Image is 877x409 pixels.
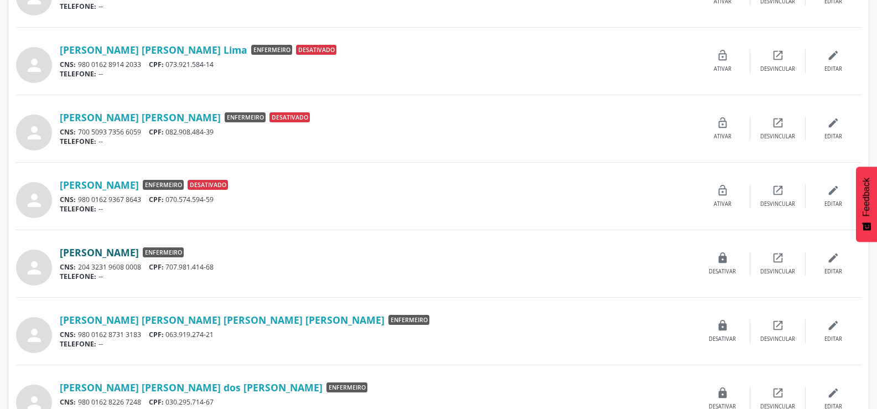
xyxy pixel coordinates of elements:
a: [PERSON_NAME] [60,246,139,258]
span: CNS: [60,195,76,204]
div: -- [60,137,695,146]
span: Enfermeiro [143,247,184,257]
div: Desvincular [760,335,795,343]
div: Editar [824,268,842,276]
span: CNS: [60,330,76,339]
span: Feedback [862,178,871,216]
span: Enfermeiro [143,180,184,190]
span: TELEFONE: [60,2,96,11]
i: person [24,55,44,75]
div: -- [60,204,695,214]
i: lock [717,252,729,264]
i: edit [827,117,839,129]
span: CPF: [149,60,164,69]
a: [PERSON_NAME] [PERSON_NAME] [PERSON_NAME] [PERSON_NAME] [60,314,385,326]
div: 204 3231 9608 0008 707.981.414-68 [60,262,695,272]
span: TELEFONE: [60,339,96,349]
button: Feedback - Mostrar pesquisa [856,167,877,242]
div: -- [60,2,695,11]
div: Editar [824,335,842,343]
i: lock_open [717,117,729,129]
i: open_in_new [772,252,784,264]
div: -- [60,339,695,349]
i: open_in_new [772,117,784,129]
div: Desativar [709,268,736,276]
i: open_in_new [772,387,784,399]
i: open_in_new [772,319,784,332]
span: CPF: [149,330,164,339]
div: 700 5093 7356 6059 082.908.484-39 [60,127,695,137]
a: [PERSON_NAME] [PERSON_NAME] dos [PERSON_NAME] [60,381,323,394]
i: person [24,325,44,345]
span: Desativado [188,180,228,190]
div: 980 0162 8914 2033 073.921.584-14 [60,60,695,69]
span: CNS: [60,397,76,407]
span: Enfermeiro [388,315,429,325]
div: Editar [824,65,842,73]
span: TELEFONE: [60,69,96,79]
span: Enfermeiro [225,112,266,122]
i: edit [827,49,839,61]
i: lock [717,319,729,332]
span: CNS: [60,60,76,69]
div: -- [60,69,695,79]
div: Desvincular [760,65,795,73]
span: TELEFONE: [60,204,96,214]
div: Desvincular [760,200,795,208]
span: Desativado [296,45,336,55]
i: edit [827,319,839,332]
span: Enfermeiro [326,382,367,392]
div: 980 0162 8731 3183 063.919.274-21 [60,330,695,339]
i: edit [827,387,839,399]
div: Desvincular [760,268,795,276]
span: CNS: [60,262,76,272]
span: TELEFONE: [60,137,96,146]
span: CPF: [149,397,164,407]
i: edit [827,184,839,196]
i: person [24,190,44,210]
div: -- [60,272,695,281]
div: Ativar [714,133,731,141]
i: open_in_new [772,49,784,61]
a: [PERSON_NAME] [60,179,139,191]
div: Desativar [709,335,736,343]
i: lock_open [717,49,729,61]
span: CNS: [60,127,76,137]
span: CPF: [149,262,164,272]
i: edit [827,252,839,264]
div: Editar [824,133,842,141]
div: Desvincular [760,133,795,141]
div: Ativar [714,200,731,208]
i: person [24,258,44,278]
span: TELEFONE: [60,272,96,281]
a: [PERSON_NAME] [PERSON_NAME] [60,111,221,123]
span: CPF: [149,195,164,204]
i: person [24,123,44,143]
div: Ativar [714,65,731,73]
i: open_in_new [772,184,784,196]
span: CPF: [149,127,164,137]
div: Editar [824,200,842,208]
i: lock [717,387,729,399]
span: Enfermeiro [251,45,292,55]
span: Desativado [269,112,310,122]
i: lock_open [717,184,729,196]
div: 980 0162 9367 8643 070.574.594-59 [60,195,695,204]
a: [PERSON_NAME] [PERSON_NAME] Lima [60,44,247,56]
div: 980 0162 8226 7248 030.295.714-67 [60,397,695,407]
